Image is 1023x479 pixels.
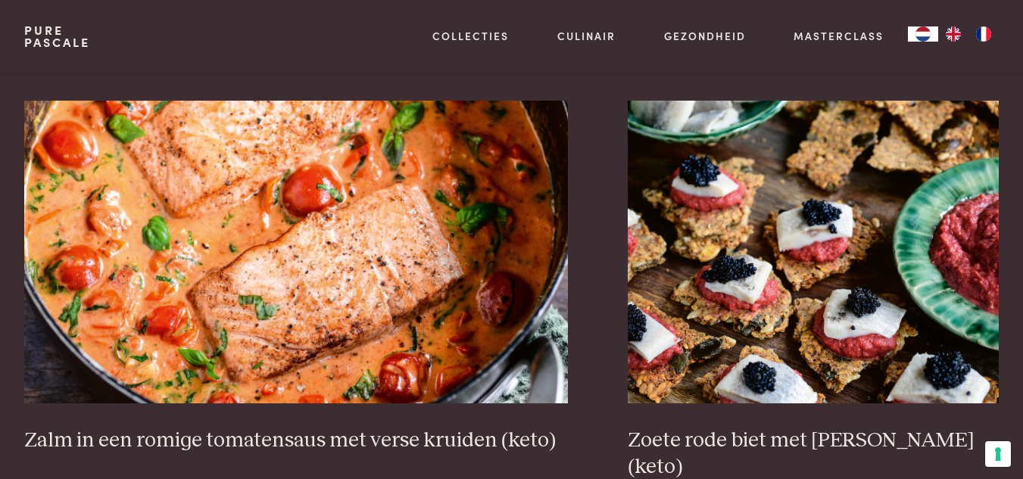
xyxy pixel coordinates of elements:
button: Uw voorkeuren voor toestemming voor trackingtechnologieën [985,441,1011,467]
a: Masterclass [794,28,884,44]
a: NL [908,26,938,42]
a: FR [968,26,999,42]
aside: Language selected: Nederlands [908,26,999,42]
a: Zalm in een romige tomatensaus met verse kruiden (keto) Zalm in een romige tomatensaus met verse ... [24,101,568,453]
a: PurePascale [24,24,90,48]
img: Zalm in een romige tomatensaus met verse kruiden (keto) [24,101,568,403]
h3: Zalm in een romige tomatensaus met verse kruiden (keto) [24,428,568,454]
ul: Language list [938,26,999,42]
a: Collecties [432,28,509,44]
a: Gezondheid [664,28,746,44]
a: Culinair [557,28,616,44]
div: Language [908,26,938,42]
img: Zoete rode biet met zure haring (keto) [628,101,999,403]
a: EN [938,26,968,42]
